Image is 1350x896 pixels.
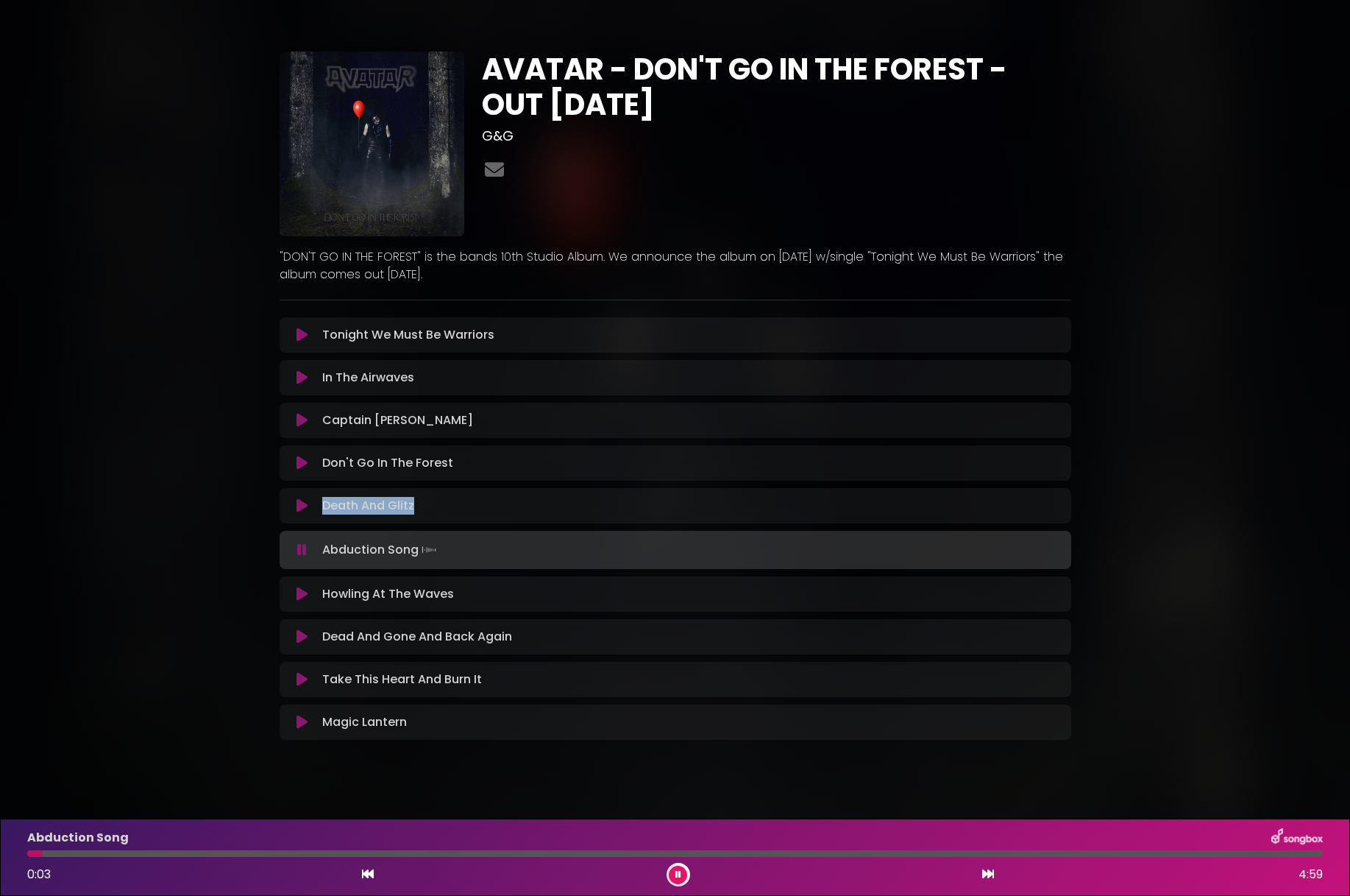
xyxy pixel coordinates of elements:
[419,540,439,560] img: waveform4.gif
[322,369,414,387] p: In The Airwaves
[322,540,439,560] p: Abduction Song
[322,713,407,731] p: Magic Lantern
[280,248,1071,283] p: "DON'T GO IN THE FOREST" is the bands 10th Studio Album. We announce the album on [DATE] w/single...
[280,52,464,236] img: F2dxkizfSxmxPj36bnub
[322,412,473,429] p: Captain [PERSON_NAME]
[482,128,1071,144] h3: G&G
[482,52,1071,122] h1: AVATAR - DON'T GO IN THE FOREST - OUT [DATE]
[322,454,453,472] p: Don't Go In The Forest
[322,326,494,344] p: Tonight We Must Be Warriors
[322,585,454,603] p: Howling At The Waves
[322,497,414,515] p: Death And Glitz
[322,671,482,688] p: Take This Heart And Burn It
[322,628,512,646] p: Dead And Gone And Back Again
